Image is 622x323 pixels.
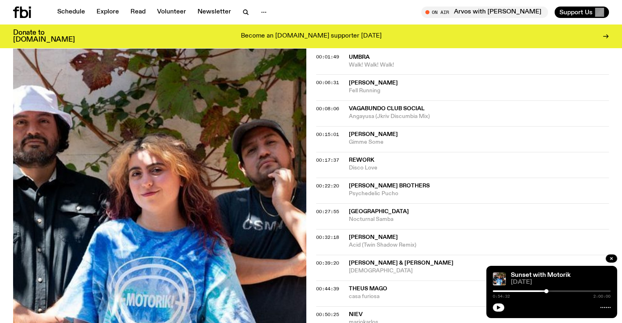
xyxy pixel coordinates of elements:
[349,216,609,223] span: Nocturnal Samba
[511,272,570,278] a: Sunset with Motorik
[349,190,609,198] span: Psychedelic Pucho
[316,80,339,85] button: 00:06:31
[349,113,609,120] span: Angayusa (Jkriv Discumbia Mix)
[316,184,339,188] button: 00:22:20
[316,105,339,112] span: 00:08:06
[349,106,424,111] span: Vagabundo Club Social
[316,79,339,86] span: 00:06:31
[349,61,609,69] span: Walk! Walk! Walk!
[316,235,339,240] button: 00:32:18
[349,234,398,240] span: [PERSON_NAME]
[316,158,339,163] button: 00:17:37
[316,209,339,214] button: 00:27:55
[349,260,454,266] span: [PERSON_NAME] & [PERSON_NAME]
[593,294,611,298] span: 2:00:00
[316,260,339,266] span: 00:39:20
[316,157,339,163] span: 00:17:37
[92,7,124,18] a: Explore
[349,293,609,301] span: casa furiosa
[349,80,398,86] span: [PERSON_NAME]
[13,29,75,43] h3: Donate to [DOMAIN_NAME]
[559,9,593,16] span: Support Us
[349,131,398,137] span: [PERSON_NAME]
[316,107,339,111] button: 00:08:06
[241,33,382,40] p: Become an [DOMAIN_NAME] supporter [DATE]
[511,279,611,285] span: [DATE]
[126,7,150,18] a: Read
[316,208,339,215] span: 00:27:55
[493,272,506,285] img: Andrew, Reenie, and Pat stand in a row, smiling at the camera, in dappled light with a vine leafe...
[316,285,339,292] span: 00:44:39
[316,234,339,241] span: 00:32:18
[349,183,430,189] span: [PERSON_NAME] Brothers
[316,311,339,318] span: 00:50:25
[349,164,609,172] span: Disco Love
[152,7,191,18] a: Volunteer
[52,7,90,18] a: Schedule
[349,138,609,146] span: Gimme Some
[316,53,339,60] span: 00:01:49
[349,286,387,292] span: Theus Mago
[316,183,339,189] span: 00:22:20
[555,7,609,18] button: Support Us
[316,131,339,138] span: 00:15:01
[493,294,510,298] span: 0:54:32
[349,54,370,60] span: Umbra
[349,157,374,163] span: Rework
[316,261,339,265] button: 00:39:20
[316,55,339,59] button: 00:01:49
[349,267,609,275] span: [DEMOGRAPHIC_DATA]
[349,312,363,317] span: niev
[349,87,609,95] span: Fell Running
[349,209,409,214] span: [GEOGRAPHIC_DATA]
[421,7,548,18] button: On AirArvos with [PERSON_NAME]
[193,7,236,18] a: Newsletter
[316,287,339,291] button: 00:44:39
[316,312,339,317] button: 00:50:25
[349,241,609,249] span: Acid (Twin Shadow Remix)
[316,132,339,137] button: 00:15:01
